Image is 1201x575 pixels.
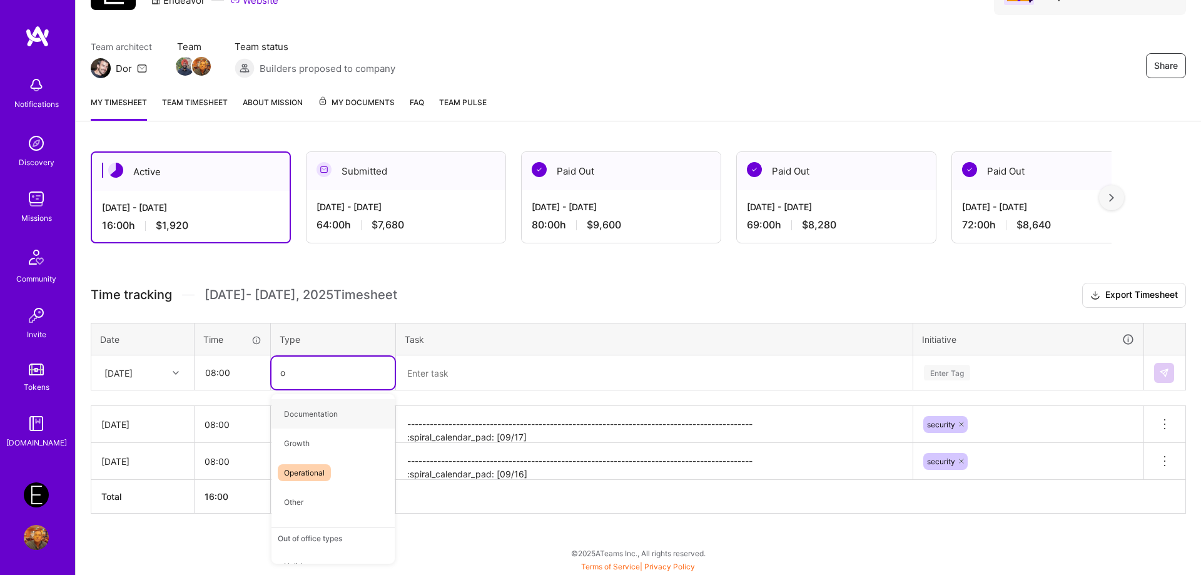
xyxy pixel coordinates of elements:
[176,57,195,76] img: Team Member Avatar
[924,363,970,382] div: Enter Tag
[235,40,395,53] span: Team status
[21,525,52,550] a: User Avatar
[24,131,49,156] img: discovery
[1146,53,1186,78] button: Share
[101,455,184,468] div: [DATE]
[193,56,210,77] a: Team Member Avatar
[21,211,52,225] div: Missions
[19,156,54,169] div: Discovery
[581,562,640,571] a: Terms of Service
[1159,368,1169,378] img: Submit
[952,152,1151,190] div: Paid Out
[177,40,210,53] span: Team
[271,527,395,549] div: Out of office types
[962,218,1141,232] div: 72:00 h
[410,96,424,121] a: FAQ
[205,287,397,303] span: [DATE] - [DATE] , 2025 Timesheet
[581,562,695,571] span: |
[644,562,695,571] a: Privacy Policy
[317,162,332,177] img: Submitted
[24,73,49,98] img: bell
[397,444,911,479] textarea: -------------------------------------------------------------------------------------------- :spi...
[16,272,56,285] div: Community
[137,63,147,73] i: icon Mail
[6,436,67,449] div: [DOMAIN_NAME]
[24,482,49,507] img: Endeavor: Onlocation Mobile/Security- 3338TSV275
[278,557,317,574] span: Holiday
[587,218,621,232] span: $9,600
[927,457,955,466] span: security
[802,218,836,232] span: $8,280
[1109,193,1114,202] img: right
[24,411,49,436] img: guide book
[1090,289,1100,302] i: icon Download
[532,200,711,213] div: [DATE] - [DATE]
[737,152,936,190] div: Paid Out
[1154,59,1178,72] span: Share
[396,323,913,355] th: Task
[278,494,310,511] span: Other
[21,242,51,272] img: Community
[108,163,123,178] img: Active
[278,435,316,452] span: Growth
[1016,218,1051,232] span: $8,640
[318,96,395,121] a: My Documents
[24,303,49,328] img: Invite
[27,328,46,341] div: Invite
[307,152,505,190] div: Submitted
[102,219,280,232] div: 16:00 h
[195,408,270,441] input: HH:MM
[101,418,184,431] div: [DATE]
[372,218,404,232] span: $7,680
[91,480,195,514] th: Total
[21,482,52,507] a: Endeavor: Onlocation Mobile/Security- 3338TSV275
[271,323,396,355] th: Type
[156,219,188,232] span: $1,920
[162,96,228,121] a: Team timesheet
[173,370,179,376] i: icon Chevron
[24,380,49,394] div: Tokens
[192,57,211,76] img: Team Member Avatar
[29,364,44,375] img: tokens
[532,162,547,177] img: Paid Out
[522,152,721,190] div: Paid Out
[203,333,261,346] div: Time
[24,525,49,550] img: User Avatar
[278,405,344,422] span: Documentation
[195,356,270,389] input: HH:MM
[243,96,303,121] a: About Mission
[962,162,977,177] img: Paid Out
[747,162,762,177] img: Paid Out
[177,56,193,77] a: Team Member Avatar
[195,445,270,478] input: HH:MM
[927,420,955,429] span: security
[235,58,255,78] img: Builders proposed to company
[91,323,195,355] th: Date
[439,96,487,121] a: Team Pulse
[91,58,111,78] img: Team Architect
[91,40,152,53] span: Team architect
[397,407,911,442] textarea: -------------------------------------------------------------------------------------------- :spi...
[318,96,395,109] span: My Documents
[747,200,926,213] div: [DATE] - [DATE]
[317,218,495,232] div: 64:00 h
[25,25,50,48] img: logo
[532,218,711,232] div: 80:00 h
[102,201,280,214] div: [DATE] - [DATE]
[91,287,172,303] span: Time tracking
[24,186,49,211] img: teamwork
[92,153,290,191] div: Active
[75,537,1201,569] div: © 2025 ATeams Inc., All rights reserved.
[116,62,132,75] div: Dor
[278,464,331,481] span: Operational
[439,98,487,107] span: Team Pulse
[962,200,1141,213] div: [DATE] - [DATE]
[260,62,395,75] span: Builders proposed to company
[104,366,133,379] div: [DATE]
[317,200,495,213] div: [DATE] - [DATE]
[14,98,59,111] div: Notifications
[1082,283,1186,308] button: Export Timesheet
[747,218,926,232] div: 69:00 h
[922,332,1135,347] div: Initiative
[195,480,271,514] th: 16:00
